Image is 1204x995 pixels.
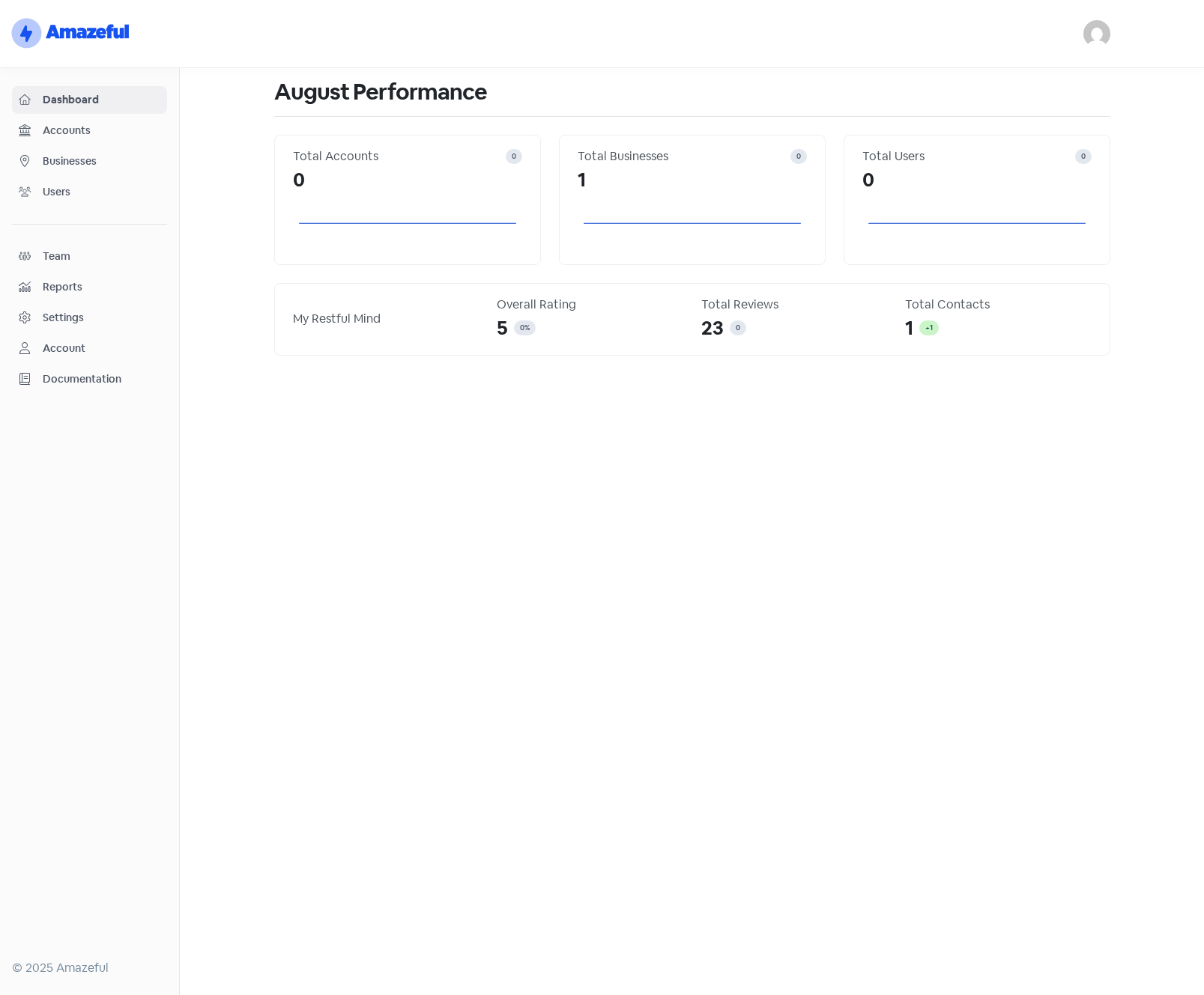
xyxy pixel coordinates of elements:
[736,323,740,332] span: 0
[12,243,167,270] a: Team
[862,147,1075,165] div: Total Users
[43,249,160,264] span: Team
[12,335,167,362] a: Account
[293,165,522,195] div: 0
[43,310,84,326] div: Settings
[578,147,790,165] div: Total Businesses
[905,296,1092,314] div: Total Contacts
[43,279,160,295] span: Reports
[43,123,160,139] span: Accounts
[12,117,167,144] a: Accounts
[12,304,167,332] a: Settings
[293,147,506,165] div: Total Accounts
[796,151,801,161] span: 0
[1081,151,1086,161] span: 0
[925,323,933,332] span: +1
[578,165,807,195] div: 1
[43,184,160,200] span: Users
[1083,20,1110,47] img: User
[293,310,480,328] div: My Restful Mind
[701,296,888,314] div: Total Reviews
[497,296,683,314] div: Overall Rating
[274,68,1110,116] h1: August Performance
[12,178,167,206] a: Users
[43,371,160,387] span: Documentation
[520,323,524,332] span: 0
[701,314,724,343] span: 23
[862,165,1092,195] div: 0
[43,92,160,108] span: Dashboard
[524,323,530,332] span: %
[905,314,913,343] span: 1
[497,314,508,343] span: 5
[12,86,167,114] a: Dashboard
[12,147,167,175] a: Businesses
[43,153,160,169] span: Businesses
[43,341,85,356] div: Account
[12,273,167,301] a: Reports
[12,959,167,977] div: © 2025 Amazeful
[12,365,167,393] a: Documentation
[512,151,516,161] span: 0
